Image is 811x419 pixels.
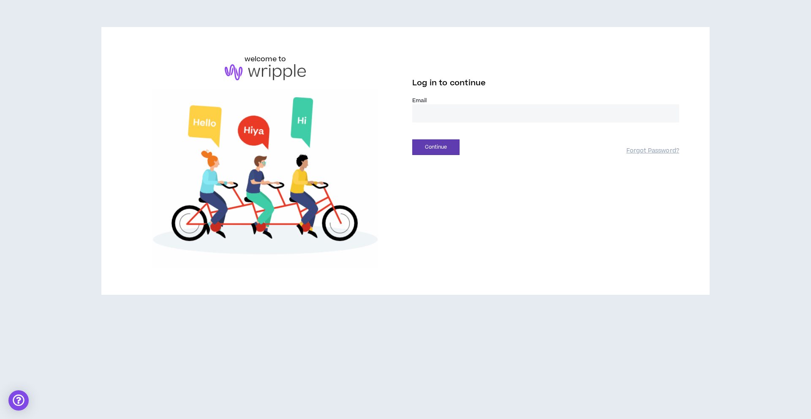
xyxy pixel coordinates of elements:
span: Log in to continue [412,78,486,88]
label: Email [412,97,679,104]
button: Continue [412,139,460,155]
img: logo-brand.png [225,64,306,80]
a: Forgot Password? [626,147,679,155]
h6: welcome to [245,54,286,64]
div: Open Intercom Messenger [8,390,29,411]
img: Welcome to Wripple [132,89,399,268]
